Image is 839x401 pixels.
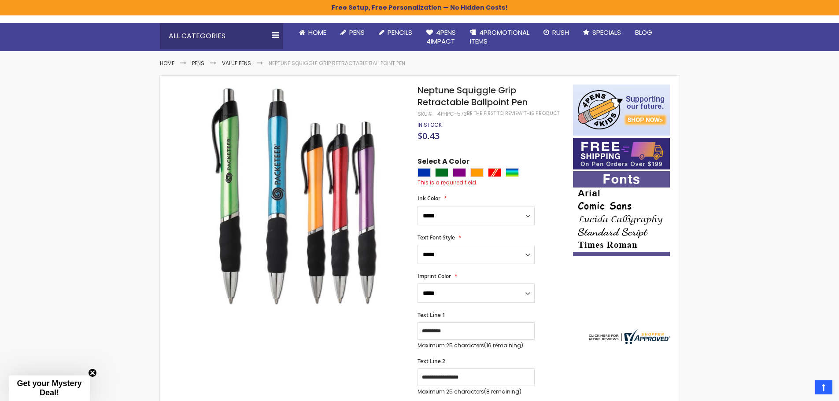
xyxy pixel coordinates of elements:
span: 4Pens 4impact [426,28,456,46]
span: 4PROMOTIONAL ITEMS [470,28,529,46]
span: Text Font Style [418,234,455,241]
span: (16 remaining) [484,342,523,349]
a: Home [292,23,333,42]
img: 4pens.com widget logo [587,329,670,344]
p: Maximum 25 characters [418,388,535,395]
a: Specials [576,23,628,42]
span: Get your Mystery Deal! [17,379,81,397]
div: Blue [418,168,431,177]
span: (8 remaining) [484,388,521,395]
div: Availability [418,121,442,129]
span: Pens [349,28,365,37]
a: Value Pens [222,59,251,67]
div: Orange [470,168,484,177]
a: Top [815,380,832,394]
img: 4pens 4 kids [573,85,670,136]
div: 4PHPC-573 [437,110,467,118]
li: Neptune Squiggle Grip Retractable Ballpoint Pen [269,60,405,67]
img: Neptune Squiggle Grip Retractable Ballpoint Pen [177,84,406,312]
span: Imprint Color [418,272,451,280]
span: Pencils [388,28,412,37]
a: 4Pens4impact [419,23,463,52]
a: Pens [192,59,204,67]
span: Text Line 2 [418,357,445,365]
p: Maximum 25 characters [418,342,535,349]
span: Home [308,28,326,37]
span: Rush [552,28,569,37]
div: Assorted [506,168,519,177]
a: 4pens.com certificate URL [587,338,670,346]
span: Text Line 1 [418,311,445,319]
a: Pens [333,23,372,42]
div: This is a required field. [418,179,564,186]
span: $0.43 [418,130,440,142]
span: Neptune Squiggle Grip Retractable Ballpoint Pen [418,84,528,108]
img: font-personalization-examples [573,171,670,256]
span: Blog [635,28,652,37]
a: Be the first to review this product [467,110,559,117]
div: Green [435,168,448,177]
a: Rush [536,23,576,42]
a: Pencils [372,23,419,42]
a: Home [160,59,174,67]
span: Select A Color [418,157,469,169]
span: Specials [592,28,621,37]
div: Get your Mystery Deal!Close teaser [9,375,90,401]
a: Blog [628,23,659,42]
strong: SKU [418,110,434,118]
div: Purple [453,168,466,177]
span: In stock [418,121,442,129]
div: All Categories [160,23,283,49]
span: Ink Color [418,195,440,202]
a: 4PROMOTIONALITEMS [463,23,536,52]
button: Close teaser [88,368,97,377]
img: Free shipping on orders over $199 [573,138,670,169]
